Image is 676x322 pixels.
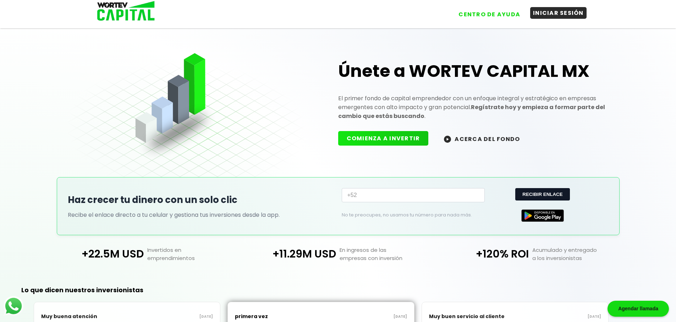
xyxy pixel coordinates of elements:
[144,246,242,262] p: Invertidos en emprendimientos
[338,60,609,83] h1: Únete a WORTEV CAPITAL MX
[530,7,587,19] button: INICIAR SESIÓN
[523,3,587,20] a: INICIAR SESIÓN
[338,131,429,146] button: COMIENZA A INVERTIR
[521,209,564,222] img: Google Play
[435,131,528,146] button: ACERCA DEL FONDO
[515,314,601,320] p: [DATE]
[68,193,335,207] h2: Haz crecer tu dinero con un solo clic
[4,296,23,316] img: logos_whatsapp-icon.242b2217.svg
[242,246,336,262] p: +11.29M USD
[449,3,523,20] a: CENTRO DE AYUDA
[49,246,143,262] p: +22.5M USD
[68,210,335,219] p: Recibe el enlace directo a tu celular y gestiona tus inversiones desde la app.
[434,246,529,262] p: +120% ROI
[338,134,436,142] a: COMIENZA A INVERTIR
[127,314,213,320] p: [DATE]
[321,314,407,320] p: [DATE]
[444,136,451,143] img: wortev-capital-acerca-del-fondo
[608,301,669,317] div: Agendar llamada
[338,94,609,120] p: El primer fondo de capital emprendedor con un enfoque integral y estratégico en empresas emergent...
[336,246,434,262] p: En ingresos de las empresas con inversión
[342,212,473,218] p: No te preocupes, no usamos tu número para nada más.
[456,9,523,20] button: CENTRO DE AYUDA
[529,246,627,262] p: Acumulado y entregado a los inversionistas
[515,188,570,200] button: RECIBIR ENLACE
[338,103,605,120] strong: Regístrate hoy y empieza a formar parte del cambio que estás buscando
